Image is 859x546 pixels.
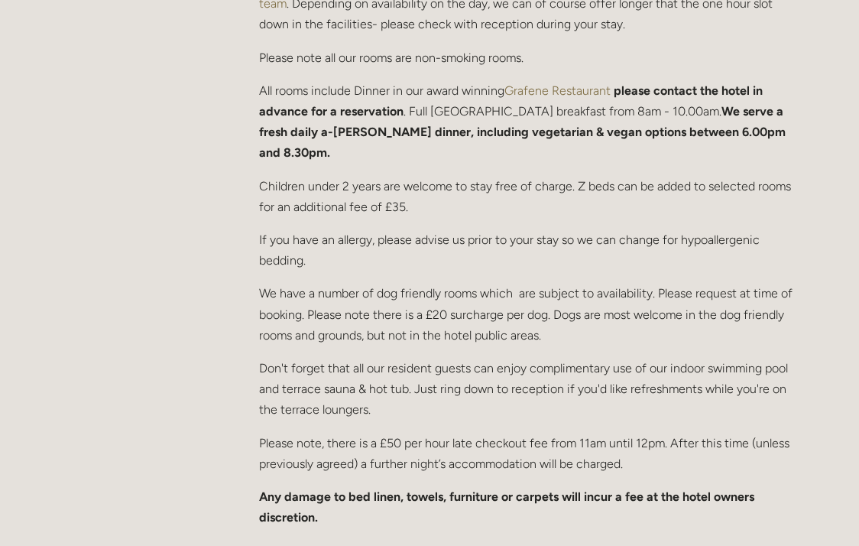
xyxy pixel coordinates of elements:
p: If you have an allergy, please advise us prior to your stay so we can change for hypoallergenic b... [259,229,795,271]
p: Don't forget that all our resident guests can enjoy complimentary use of our indoor swimming pool... [259,358,795,421]
p: Please note, there is a £50 per hour late checkout fee from 11am until 12pm. After this time (unl... [259,433,795,474]
p: All rooms include Dinner in our award winning . Full [GEOGRAPHIC_DATA] breakfast from 8am - 10.00am. [259,80,795,164]
p: Please note all our rooms are non-smoking rooms. [259,47,795,68]
p: We have a number of dog friendly rooms which are subject to availability. Please request at time ... [259,283,795,346]
strong: We serve a fresh daily a-[PERSON_NAME] dinner, including vegetarian & vegan options between 6.00p... [259,104,789,160]
a: Grafene Restaurant [504,83,611,98]
strong: Any damage to bed linen, towels, furniture or carpets will incur a fee at the hotel owners discre... [259,489,757,525]
p: Children under 2 years are welcome to stay free of charge. Z beds can be added to selected rooms ... [259,176,795,217]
